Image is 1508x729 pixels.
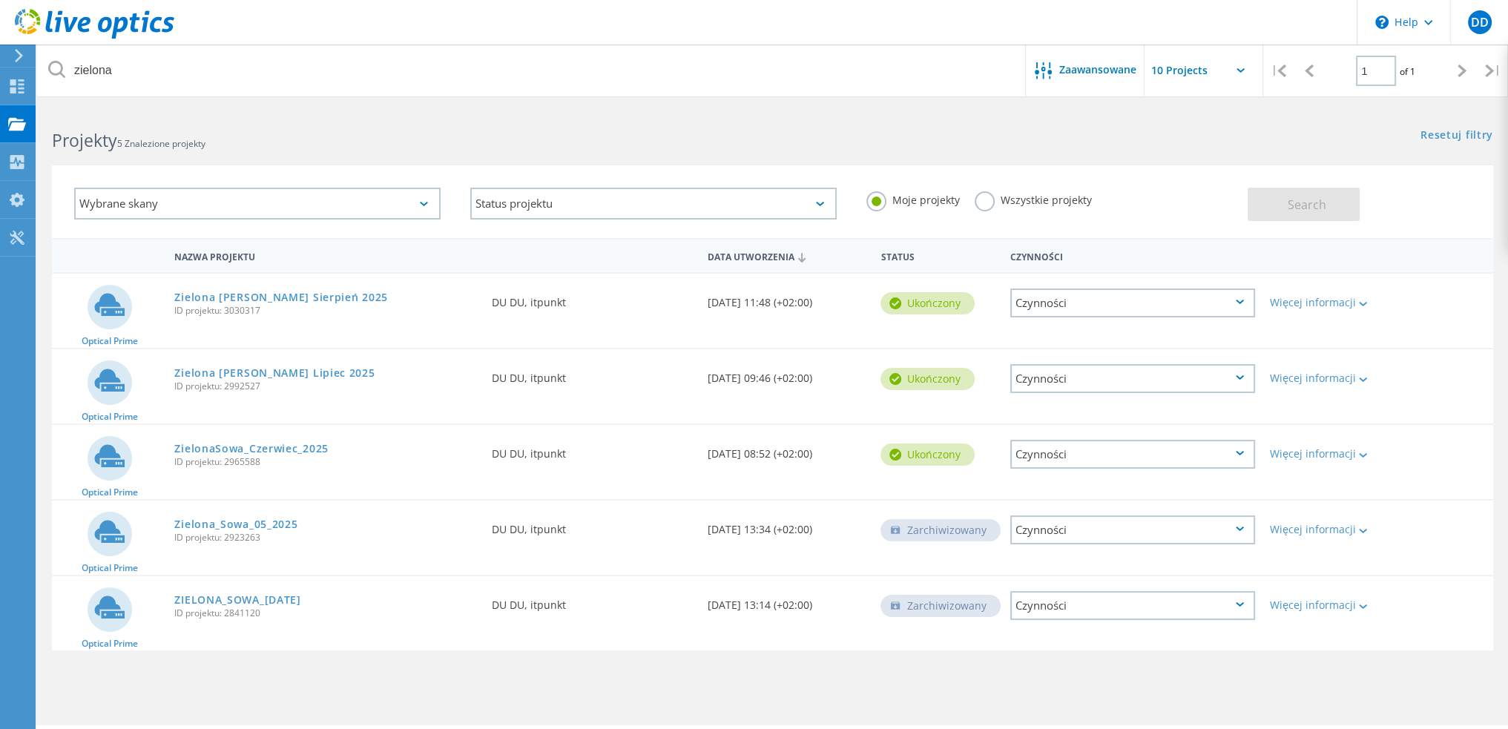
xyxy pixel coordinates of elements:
[37,44,1027,96] input: Wyszukaj projekty według nazwy, właściciela, identyfikatora, firmy itp.
[15,31,174,42] a: Live Optics Dashboard
[174,595,300,605] a: ZIELONA_SOWA_[DATE]
[174,292,388,303] a: Zielona [PERSON_NAME] Sierpień 2025
[1270,373,1370,383] div: Więcej informacji
[700,274,873,323] div: [DATE] 11:48 (+02:00)
[174,382,476,391] span: ID projektu: 2992527
[1270,449,1370,459] div: Więcej informacji
[1010,591,1255,620] div: Czynności
[1248,188,1360,221] button: Search
[866,191,960,205] label: Moje projekty
[470,188,837,220] div: Status projektu
[700,242,873,270] div: Data utworzenia
[1478,44,1508,97] div: |
[174,519,297,530] a: Zielona_Sowa_05_2025
[1270,297,1370,308] div: Więcej informacji
[1010,440,1255,469] div: Czynności
[82,564,138,573] span: Optical Prime
[700,576,873,625] div: [DATE] 13:14 (+02:00)
[1420,130,1493,142] a: Resetuj filtry
[1010,288,1255,317] div: Czynności
[880,368,975,390] div: Ukończony
[1010,515,1255,544] div: Czynności
[52,128,117,152] b: Projekty
[880,595,1001,617] div: Zarchiwizowany
[174,443,329,454] a: ZielonaSowa_Czerwiec_2025
[174,609,476,618] span: ID projektu: 2841120
[1470,16,1488,28] span: DD
[1059,65,1136,75] span: Zaawansowane
[1400,65,1415,78] span: of 1
[74,188,441,220] div: Wybrane skany
[174,458,476,466] span: ID projektu: 2965588
[1288,197,1326,213] span: Search
[484,349,700,398] div: DU DU, itpunkt
[484,274,700,323] div: DU DU, itpunkt
[1375,16,1389,29] svg: \n
[880,443,975,466] div: Ukończony
[1270,524,1370,535] div: Więcej informacji
[484,576,700,625] div: DU DU, itpunkt
[167,242,484,269] div: Nazwa projektu
[1003,242,1262,269] div: Czynności
[1263,44,1294,97] div: |
[1010,364,1255,393] div: Czynności
[484,501,700,550] div: DU DU, itpunkt
[873,242,1003,269] div: Status
[174,368,375,378] a: Zielona [PERSON_NAME] Lipiec 2025
[82,337,138,346] span: Optical Prime
[880,292,975,314] div: Ukończony
[174,306,476,315] span: ID projektu: 3030317
[484,425,700,474] div: DU DU, itpunkt
[880,519,1001,541] div: Zarchiwizowany
[174,533,476,542] span: ID projektu: 2923263
[700,425,873,474] div: [DATE] 08:52 (+02:00)
[1270,600,1370,610] div: Więcej informacji
[700,349,873,398] div: [DATE] 09:46 (+02:00)
[700,501,873,550] div: [DATE] 13:34 (+02:00)
[975,191,1092,205] label: Wszystkie projekty
[82,412,138,421] span: Optical Prime
[82,488,138,497] span: Optical Prime
[82,639,138,648] span: Optical Prime
[117,137,205,150] span: 5 Znalezione projekty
